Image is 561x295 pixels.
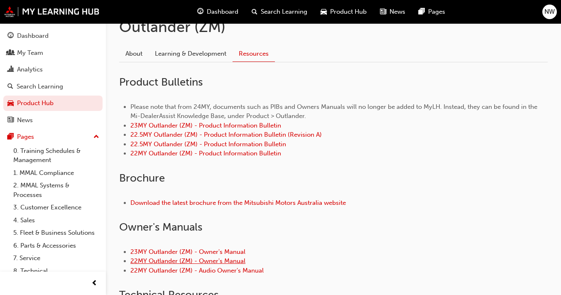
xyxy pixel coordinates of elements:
a: 2. MMAL Systems & Processes [10,179,103,201]
span: Pages [428,7,445,17]
span: people-icon [7,49,14,57]
a: Search Learning [3,79,103,94]
a: 23MY Outlander (ZM) - Product Information Bulletin [130,122,281,129]
a: 23MY Outlander (ZM) - Owner's Manual [130,248,245,256]
span: news-icon [7,117,14,124]
span: guage-icon [7,32,14,40]
span: pages-icon [7,133,14,141]
div: Search Learning [17,82,63,91]
a: 1. MMAL Compliance [10,167,103,179]
a: pages-iconPages [412,3,452,20]
div: News [17,116,33,125]
a: guage-iconDashboard [191,3,245,20]
div: Pages [17,132,34,142]
span: search-icon [252,7,257,17]
span: car-icon [7,100,14,107]
span: up-icon [93,132,99,143]
span: news-icon [380,7,386,17]
span: guage-icon [197,7,203,17]
a: news-iconNews [373,3,412,20]
h2: Brochure [119,172,548,185]
div: Dashboard [17,31,49,41]
span: pages-icon [419,7,425,17]
div: Analytics [17,65,43,74]
a: Download the latest brochure from the Mitsubishi Motors Australia website [130,199,346,206]
a: Product Hub [3,96,103,111]
span: NW [544,7,555,17]
button: Pages [3,129,103,145]
span: Search Learning [261,7,307,17]
a: 22.5MY Outlander (ZM) - Product Information Bulletin (Revision A) [130,131,322,138]
div: My Team [17,48,43,58]
a: car-iconProduct Hub [314,3,373,20]
a: News [3,113,103,128]
a: 22MY Outlander (ZM) - Product Information Bulletin [130,150,281,157]
h2: Owner ' s Manuals [119,221,548,234]
img: mmal [4,6,100,17]
span: chart-icon [7,66,14,74]
a: 22.5MY Outlander (ZM) - Product Information Bulletin [130,140,286,148]
a: About [119,46,149,61]
a: My Team [3,45,103,61]
a: Resources [233,46,275,62]
a: Dashboard [3,28,103,44]
a: 22MY Outlander (ZM) - Owner's Manual [130,257,245,265]
a: 5. Fleet & Business Solutions [10,226,103,239]
button: DashboardMy TeamAnalyticsSearch LearningProduct HubNews [3,27,103,129]
span: Dashboard [207,7,238,17]
span: car-icon [321,7,327,17]
span: Please note that from 24MY, documents such as PIBs and Owners Manuals will no longer be added to ... [130,103,537,120]
a: 22MY Outlander (ZM) - Audio Owner's Manual [130,267,264,274]
a: 8. Technical [10,265,103,278]
a: search-iconSearch Learning [245,3,314,20]
span: search-icon [7,83,13,91]
a: 4. Sales [10,214,103,227]
a: Learning & Development [149,46,233,61]
span: Product Hub [330,7,367,17]
span: News [390,7,405,17]
a: Analytics [3,62,103,77]
h2: Product Bulletins [119,76,548,89]
button: NW [542,5,557,19]
a: 0. Training Schedules & Management [10,145,103,167]
h1: Outlander (ZM) [119,18,548,36]
a: 6. Parts & Accessories [10,239,103,252]
a: 7. Service [10,252,103,265]
span: prev-icon [91,278,98,289]
a: 3. Customer Excellence [10,201,103,214]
